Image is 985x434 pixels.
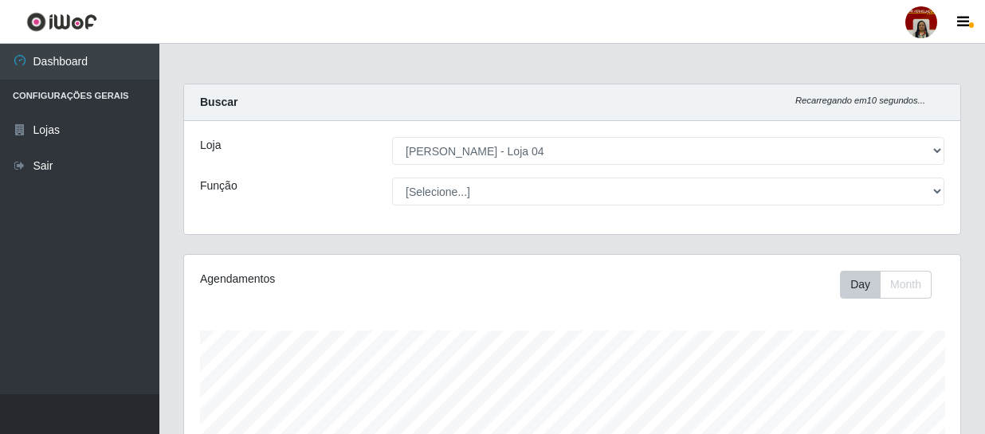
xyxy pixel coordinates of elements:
img: CoreUI Logo [26,12,97,32]
button: Month [880,271,932,299]
div: First group [840,271,932,299]
label: Função [200,178,237,194]
button: Day [840,271,881,299]
label: Loja [200,137,221,154]
div: Toolbar with button groups [840,271,944,299]
div: Agendamentos [200,271,496,287]
i: Recarregando em 10 segundos... [795,96,925,105]
strong: Buscar [200,96,237,108]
